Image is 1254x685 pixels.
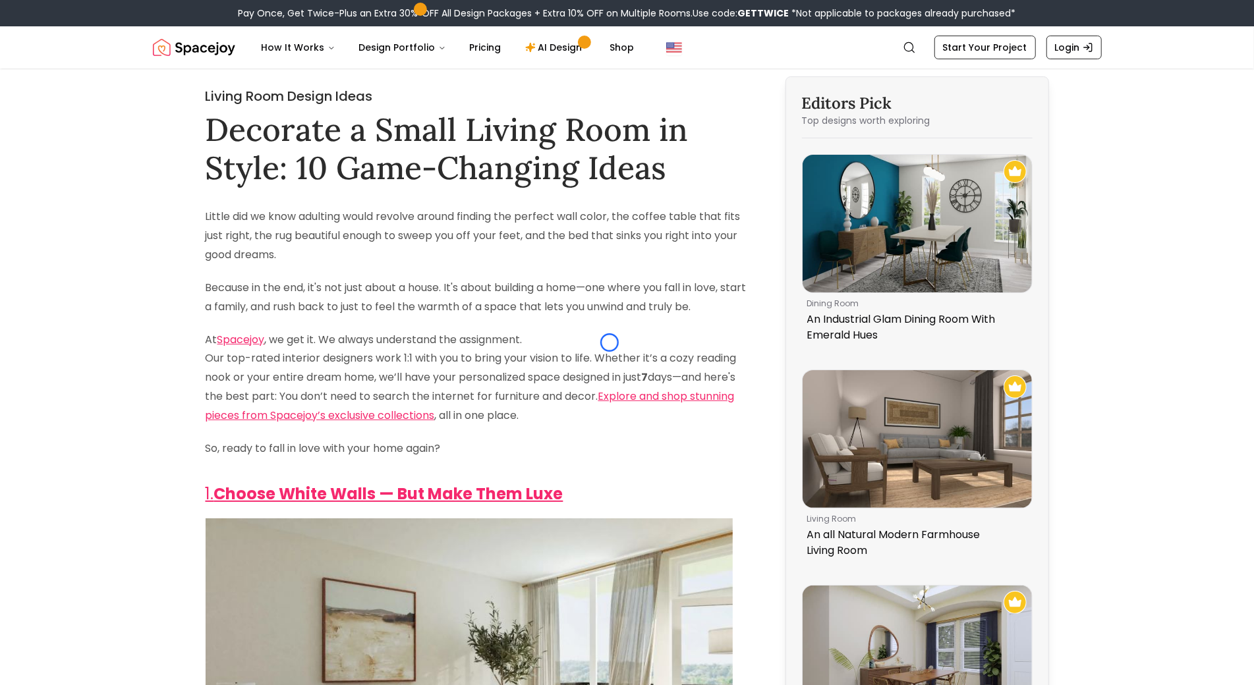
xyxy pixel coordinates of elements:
nav: Global [153,26,1102,68]
img: United States [666,40,682,55]
a: Login [1046,36,1102,59]
p: An all Natural Modern Farmhouse Living Room [807,527,1022,559]
h3: Editors Pick [802,93,1033,114]
img: Recommended Spacejoy Design - An all Natural Modern Farmhouse Living Room [1004,375,1027,398]
a: Shop [600,34,645,61]
p: dining room [807,298,1022,309]
strong: 7 [642,370,648,385]
b: GETTWICE [738,7,789,20]
img: Recommended Spacejoy Design - An Industrial Glam Dining Room With Emerald Hues [1004,160,1027,183]
a: Explore and shop stunning pieces from Spacejoy’s exclusive collections [206,389,735,423]
a: AI Design [515,34,597,61]
h1: Decorate a Small Living Room in Style: 10 Game-Changing Ideas [206,111,751,186]
p: At , we get it. We always understand the assignment. Our top-rated interior designers work 1:1 wi... [206,331,751,425]
a: Spacejoy [217,332,265,347]
a: Start Your Project [934,36,1036,59]
span: *Not applicable to packages already purchased* [789,7,1016,20]
strong: Choose White Walls — But Make Them Luxe [214,483,563,505]
a: Pricing [459,34,512,61]
div: Pay Once, Get Twice-Plus an Extra 30% OFF All Design Packages + Extra 10% OFF on Multiple Rooms. [239,7,1016,20]
p: An Industrial Glam Dining Room With Emerald Hues [807,312,1022,343]
a: Spacejoy [153,34,235,61]
button: How It Works [251,34,346,61]
p: Top designs worth exploring [802,114,1033,127]
img: Spacejoy Logo [153,34,235,61]
img: Recommended Spacejoy Design - Stripes & Gold Accents: Mid-Century Modern Glam Dining Room [1004,591,1027,614]
a: An all Natural Modern Farmhouse Living RoomRecommended Spacejoy Design - An all Natural Modern Fa... [802,370,1033,564]
p: living room [807,514,1022,524]
span: Use code: [693,7,789,20]
a: 1.Choose White Walls — But Make Them Luxe [206,483,563,505]
p: Because in the end, it's not just about a house. It's about building a home—one where you fall in... [206,279,751,317]
nav: Main [251,34,645,61]
p: So, ready to fall in love with your home again? [206,439,751,458]
p: Little did we know adulting would revolve around finding the perfect wall color, the coffee table... [206,207,751,264]
button: Design Portfolio [349,34,457,61]
a: An Industrial Glam Dining Room With Emerald HuesRecommended Spacejoy Design - An Industrial Glam ... [802,154,1033,348]
img: An all Natural Modern Farmhouse Living Room [803,370,1032,508]
h2: Living Room Design Ideas [206,87,751,105]
img: An Industrial Glam Dining Room With Emerald Hues [803,155,1032,292]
